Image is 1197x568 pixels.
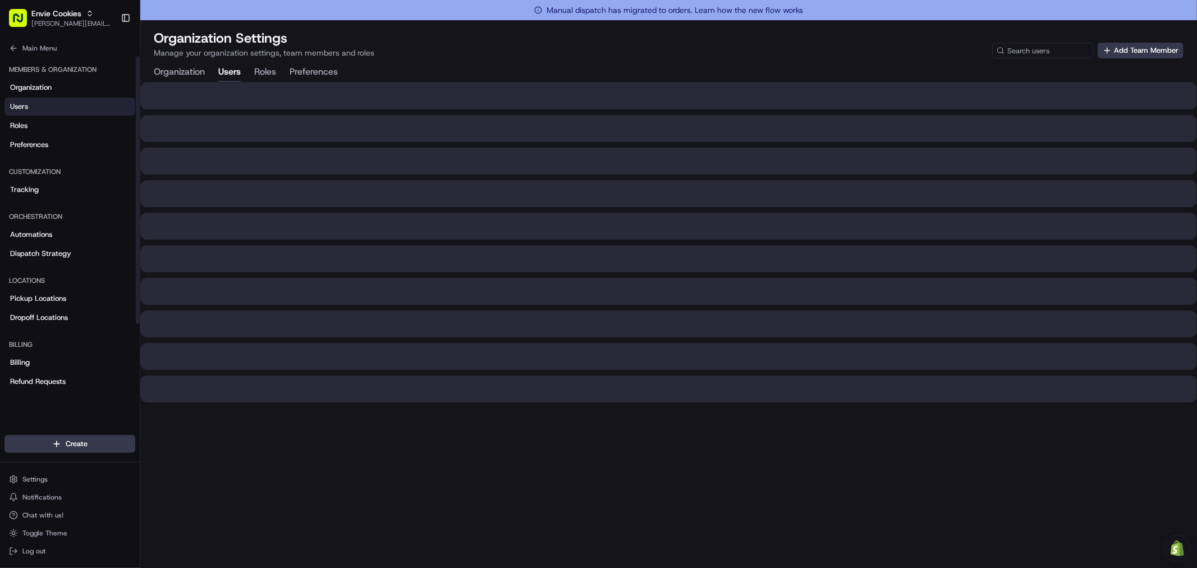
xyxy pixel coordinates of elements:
div: 💻 [95,222,104,231]
button: Main Menu [4,40,135,56]
span: Chat with us! [22,511,63,520]
button: Create [4,435,135,453]
div: Customization [4,163,135,181]
span: Notifications [22,493,62,502]
span: Refund Requests [10,377,66,387]
span: Settings [22,475,48,484]
span: Billing [10,358,30,368]
a: Billing [4,354,135,372]
button: Envie Cookies[PERSON_NAME][EMAIL_ADDRESS][DOMAIN_NAME] [4,4,116,31]
span: Automations [10,230,52,240]
span: API Documentation [106,221,180,232]
img: 1736555255976-a54dd68f-1ca7-489b-9aae-adbdc363a1c4 [22,175,31,184]
button: Notifications [4,489,135,505]
div: Members & Organization [4,61,135,79]
a: 📗Knowledge Base [7,216,90,236]
div: Past conversations [11,146,75,155]
span: Preferences [10,140,48,150]
span: Dropoff Locations [10,313,68,323]
img: 8016278978528_b943e370aa5ada12b00a_72.png [24,107,44,127]
a: Users [4,98,135,116]
span: Log out [22,547,45,556]
a: Roles [4,117,135,135]
div: Locations [4,272,135,290]
button: Toggle Theme [4,525,135,541]
button: Users [218,63,241,82]
button: Start new chat [191,111,204,124]
button: Settings [4,471,135,487]
a: Dropoff Locations [4,309,135,327]
a: Pickup Locations [4,290,135,308]
a: Tracking [4,181,135,199]
h1: Organization Settings [154,29,374,47]
p: Welcome 👋 [11,45,204,63]
div: Start new chat [51,107,184,118]
span: Roles [10,121,27,131]
span: Manual dispatch has migrated to orders. Learn how the new flow works [534,4,803,16]
div: 📗 [11,222,20,231]
span: Main Menu [22,44,57,53]
span: Organization [10,83,52,93]
button: Roles [254,63,276,82]
img: Brigitte Vinadas [11,163,29,181]
img: 1736555255976-a54dd68f-1ca7-489b-9aae-adbdc363a1c4 [11,107,31,127]
input: Search users [992,43,1093,58]
span: Pickup Locations [10,294,66,304]
a: Preferences [4,136,135,154]
button: See all [174,144,204,157]
button: Organization [154,63,205,82]
span: Create [66,439,88,449]
button: Log out [4,543,135,559]
div: Billing [4,336,135,354]
div: We're available if you need us! [51,118,154,127]
button: Preferences [290,63,338,82]
img: Nash [11,11,34,34]
input: Clear [29,72,185,84]
span: Knowledge Base [22,221,86,232]
span: [DATE] [99,174,122,183]
button: Chat with us! [4,507,135,523]
div: Orchestration [4,208,135,226]
a: Powered byPylon [79,248,136,256]
span: Dispatch Strategy [10,249,71,259]
button: Envie Cookies [31,8,81,19]
span: Tracking [10,185,39,195]
span: Users [10,102,28,112]
a: Automations [4,226,135,244]
span: [PERSON_NAME] [35,174,91,183]
p: Manage your organization settings, team members and roles [154,47,374,58]
a: Dispatch Strategy [4,245,135,263]
a: 💻API Documentation [90,216,185,236]
a: Refund Requests [4,373,135,391]
button: [PERSON_NAME][EMAIL_ADDRESS][DOMAIN_NAME] [31,19,112,28]
span: Toggle Theme [22,529,67,538]
span: • [93,174,97,183]
span: Pylon [112,248,136,256]
a: Organization [4,79,135,97]
button: Add Team Member [1098,43,1184,58]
